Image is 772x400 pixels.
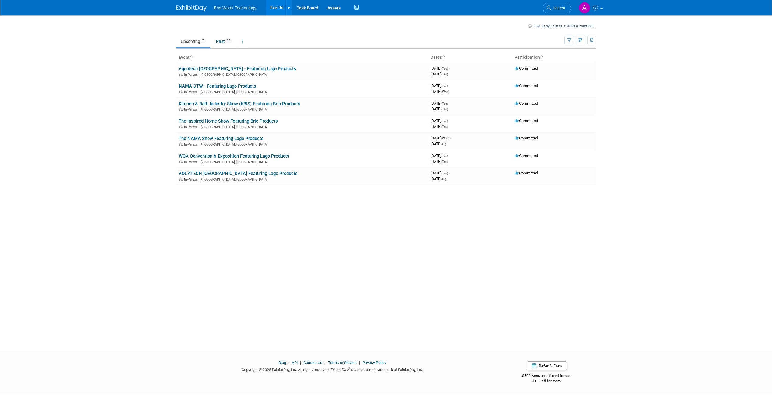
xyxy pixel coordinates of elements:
[428,52,512,63] th: Dates
[179,73,183,76] img: In-Person Event
[441,142,446,146] span: (Fri)
[515,136,538,140] span: Committed
[184,125,200,129] span: In-Person
[540,55,543,60] a: Sort by Participation Type
[543,3,571,13] a: Search
[179,177,183,181] img: In-Person Event
[515,83,538,88] span: Committed
[179,118,278,124] a: The Inspired Home Show Featuring Brio Products
[441,107,448,111] span: (Thu)
[431,72,448,76] span: [DATE]
[442,55,445,60] a: Sort by Start Date
[179,107,183,111] img: In-Person Event
[431,124,448,129] span: [DATE]
[184,107,200,111] span: In-Person
[498,378,596,384] div: $150 off for them.
[431,83,450,88] span: [DATE]
[431,171,450,175] span: [DATE]
[179,159,426,164] div: [GEOGRAPHIC_DATA], [GEOGRAPHIC_DATA]
[431,107,448,111] span: [DATE]
[179,72,426,77] div: [GEOGRAPHIC_DATA], [GEOGRAPHIC_DATA]
[527,361,567,370] a: Refer & Earn
[441,160,448,163] span: (Thu)
[431,136,451,140] span: [DATE]
[528,24,596,28] a: How to sync to an external calendar...
[515,66,538,71] span: Committed
[179,125,183,128] img: In-Person Event
[287,360,291,365] span: |
[441,90,449,93] span: (Wed)
[431,153,450,158] span: [DATE]
[179,107,426,111] div: [GEOGRAPHIC_DATA], [GEOGRAPHIC_DATA]
[176,5,207,11] img: ExhibitDay
[179,83,256,89] a: NAMA CTW - Featuring Lago Products
[362,360,386,365] a: Privacy Policy
[449,118,450,123] span: -
[431,177,446,181] span: [DATE]
[184,142,200,146] span: In-Person
[303,360,322,365] a: Contact Us
[179,153,289,159] a: WQA Convention & Exposition Featuring Lago Products
[292,360,298,365] a: API
[179,142,183,146] img: In-Person Event
[184,73,200,77] span: In-Person
[498,369,596,383] div: $500 Amazon gift card for you,
[299,360,302,365] span: |
[579,2,590,14] img: Arturo Martinovich
[441,177,446,181] span: (Fri)
[184,90,200,94] span: In-Person
[184,177,200,181] span: In-Person
[450,136,451,140] span: -
[323,360,327,365] span: |
[179,89,426,94] div: [GEOGRAPHIC_DATA], [GEOGRAPHIC_DATA]
[441,172,448,175] span: (Tue)
[211,36,236,47] a: Past25
[441,102,448,105] span: (Tue)
[441,73,448,76] span: (Thu)
[431,89,449,94] span: [DATE]
[184,160,200,164] span: In-Person
[431,101,450,106] span: [DATE]
[225,38,232,43] span: 25
[515,118,538,123] span: Committed
[179,142,426,146] div: [GEOGRAPHIC_DATA], [GEOGRAPHIC_DATA]
[515,171,538,175] span: Committed
[449,66,450,71] span: -
[176,36,210,47] a: Upcoming7
[201,38,206,43] span: 7
[179,90,183,93] img: In-Person Event
[449,171,450,175] span: -
[179,171,298,176] a: AQUATECH [GEOGRAPHIC_DATA] Featuring Lago Products
[348,367,350,370] sup: ®
[431,66,450,71] span: [DATE]
[441,119,448,123] span: (Tue)
[441,125,448,128] span: (Thu)
[358,360,362,365] span: |
[515,101,538,106] span: Committed
[179,66,296,72] a: Aquatech [GEOGRAPHIC_DATA] - Featuring Lago Products
[515,153,538,158] span: Committed
[179,124,426,129] div: [GEOGRAPHIC_DATA], [GEOGRAPHIC_DATA]
[441,84,448,88] span: (Tue)
[179,177,426,181] div: [GEOGRAPHIC_DATA], [GEOGRAPHIC_DATA]
[449,83,450,88] span: -
[431,159,448,164] span: [DATE]
[431,142,446,146] span: [DATE]
[551,6,565,10] span: Search
[214,5,257,10] span: Brio Water Technology
[176,366,489,373] div: Copyright © 2025 ExhibitDay, Inc. All rights reserved. ExhibitDay is a registered trademark of Ex...
[441,137,449,140] span: (Wed)
[179,160,183,163] img: In-Person Event
[449,101,450,106] span: -
[512,52,596,63] th: Participation
[278,360,286,365] a: Blog
[441,67,448,70] span: (Tue)
[449,153,450,158] span: -
[431,118,450,123] span: [DATE]
[176,52,428,63] th: Event
[441,154,448,158] span: (Tue)
[179,101,300,107] a: Kitchen & Bath Industry Show (KBIS) Featuring Brio Products
[179,136,264,141] a: The NAMA Show Featuring Lago Products
[328,360,357,365] a: Terms of Service
[190,55,193,60] a: Sort by Event Name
